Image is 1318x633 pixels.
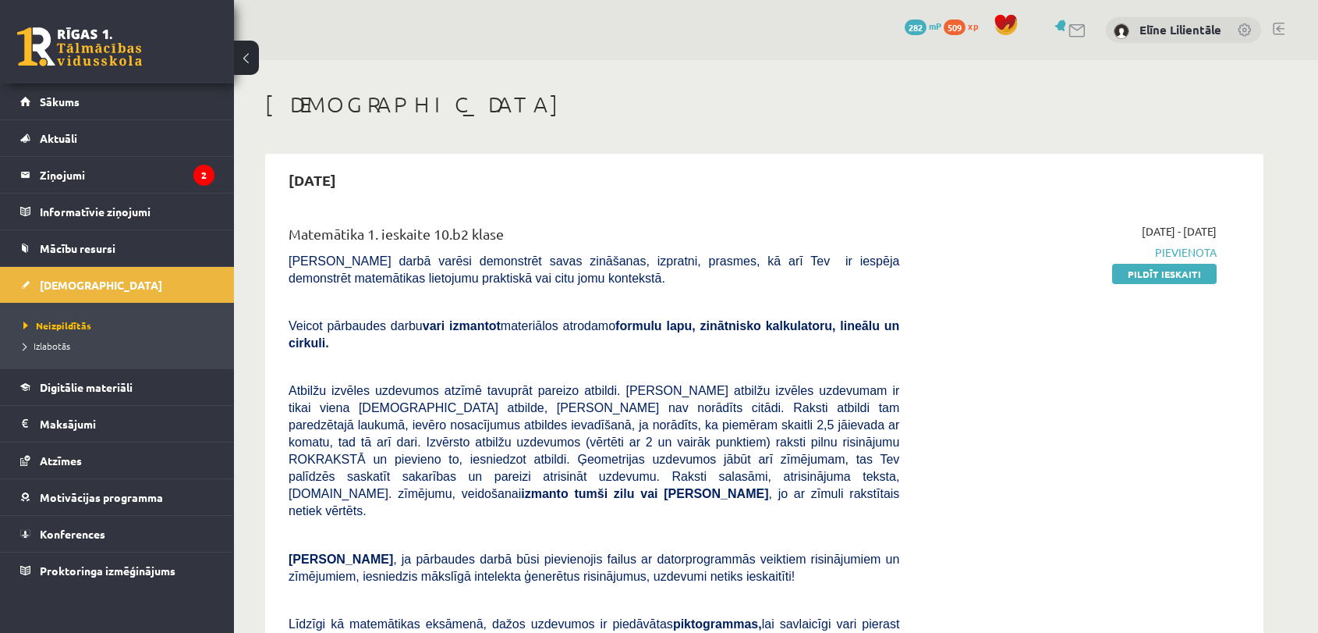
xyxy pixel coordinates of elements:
[289,223,899,252] div: Matemātika 1. ieskaite 10.b2 klase
[20,230,214,266] a: Mācību resursi
[40,194,214,229] legend: Informatīvie ziņojumi
[20,443,214,478] a: Atzīmes
[40,490,163,504] span: Motivācijas programma
[23,339,218,353] a: Izlabotās
[20,369,214,405] a: Digitālie materiāli
[20,84,214,119] a: Sākums
[40,406,214,442] legend: Maksājumi
[40,241,115,255] span: Mācību resursi
[423,319,501,333] b: vari izmantot
[20,553,214,589] a: Proktoringa izmēģinājums
[289,384,899,517] span: Atbilžu izvēles uzdevumos atzīmē tavuprāt pareizo atbildi. [PERSON_NAME] atbilžu izvēles uzdevuma...
[289,553,899,583] span: , ja pārbaudes darbā būsi pievienojis failus ar datorprogrammās veiktiem risinājumiem un zīmējumi...
[17,27,142,66] a: Rīgas 1. Tālmācības vidusskola
[289,254,899,285] span: [PERSON_NAME] darbā varēsi demonstrēt savas zināšanas, izpratni, prasmes, kā arī Tev ir iespēja d...
[1139,22,1221,37] a: Elīne Lilientāle
[574,487,768,500] b: tumši zilu vai [PERSON_NAME]
[40,157,214,193] legend: Ziņojumi
[40,453,82,468] span: Atzīmes
[929,20,941,32] span: mP
[193,165,214,186] i: 2
[968,20,978,32] span: xp
[265,91,1263,118] h1: [DEMOGRAPHIC_DATA]
[20,157,214,193] a: Ziņojumi2
[20,267,214,303] a: [DEMOGRAPHIC_DATA]
[1142,223,1217,240] span: [DATE] - [DATE]
[289,553,393,566] span: [PERSON_NAME]
[923,244,1217,261] span: Pievienota
[289,319,899,350] span: Veicot pārbaudes darbu materiālos atrodamo
[20,479,214,515] a: Motivācijas programma
[673,617,762,631] b: piktogrammas,
[1112,264,1217,284] a: Pildīt ieskaiti
[944,20,986,32] a: 509 xp
[40,94,80,108] span: Sākums
[40,527,105,541] span: Konferences
[23,318,218,333] a: Neizpildītās
[521,487,568,500] b: izmanto
[20,120,214,156] a: Aktuāli
[289,319,899,350] b: formulu lapu, zinātnisko kalkulatoru, lineālu un cirkuli.
[20,516,214,552] a: Konferences
[40,564,175,578] span: Proktoringa izmēģinājums
[23,340,70,352] span: Izlabotās
[905,20,941,32] a: 282 mP
[905,20,926,35] span: 282
[20,194,214,229] a: Informatīvie ziņojumi
[23,319,91,332] span: Neizpildītās
[40,278,162,292] span: [DEMOGRAPHIC_DATA]
[20,406,214,442] a: Maksājumi
[273,162,352,198] h2: [DATE]
[1114,23,1129,39] img: Elīne Lilientāle
[40,131,77,145] span: Aktuāli
[40,380,133,394] span: Digitālie materiāli
[944,20,965,35] span: 509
